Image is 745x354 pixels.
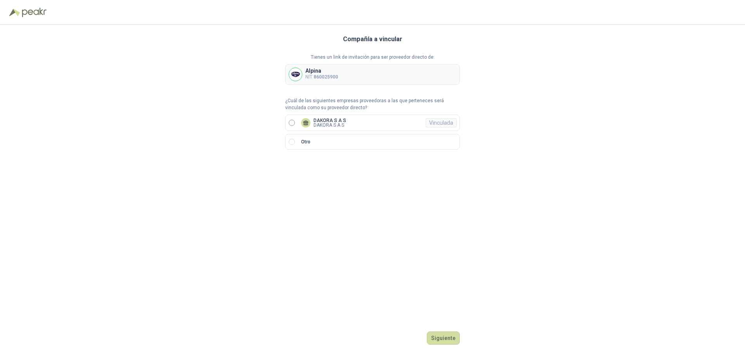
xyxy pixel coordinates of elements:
img: Logo [9,9,20,16]
h3: Compañía a vincular [343,34,402,44]
button: Siguiente [427,331,460,345]
img: Company Logo [289,68,302,81]
b: 860025900 [314,74,338,80]
p: Otro [301,138,310,146]
p: NIT [305,73,338,81]
div: Vinculada [426,118,457,127]
p: ¿Cuál de las siguientes empresas proveedoras a las que perteneces será vinculada como su proveedo... [285,97,460,112]
p: Tienes un link de invitación para ser proveedor directo de: [285,54,460,61]
p: DAKORA S A S [314,123,346,127]
p: DAKORA S A S [314,118,346,123]
img: Peakr [22,8,47,17]
p: Alpina [305,68,338,73]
